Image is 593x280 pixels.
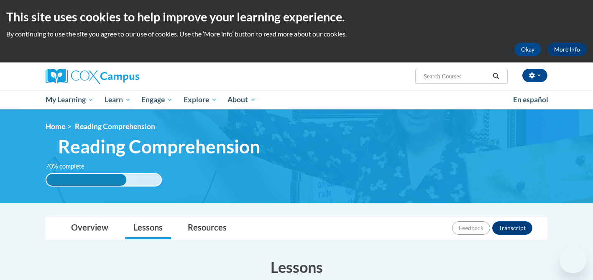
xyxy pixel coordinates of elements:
span: Engage [141,95,173,105]
button: Okay [514,43,541,56]
h2: This site uses cookies to help improve your learning experience. [6,8,587,25]
a: More Info [547,43,587,56]
button: Search [490,71,502,81]
h3: Lessons [46,257,547,277]
a: Learn [99,90,136,109]
img: Cox Campus [46,69,139,84]
a: My Learning [40,90,99,109]
input: Search Courses [423,71,490,81]
label: 70% complete [46,162,94,171]
span: Reading Comprehension [75,122,155,131]
a: Overview [63,217,117,239]
a: About [222,90,262,109]
iframe: Button to launch messaging window [560,246,586,273]
p: By continuing to use the site you agree to our use of cookies. Use the ‘More info’ button to read... [6,29,587,39]
a: Lessons [125,217,171,239]
span: Explore [184,95,217,105]
a: Cox Campus [46,69,204,84]
a: Explore [178,90,222,109]
div: Main menu [33,90,560,109]
button: Feedback [452,221,490,235]
span: About [227,95,256,105]
span: En español [513,95,548,104]
button: Transcript [492,221,532,235]
span: Learn [105,95,131,105]
span: My Learning [46,95,94,105]
a: Engage [136,90,178,109]
div: 70% complete [46,174,126,186]
a: Resources [179,217,235,239]
a: En español [508,91,554,109]
a: Home [46,122,65,131]
span: Reading Comprehension [58,135,260,158]
button: Account Settings [522,69,547,82]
